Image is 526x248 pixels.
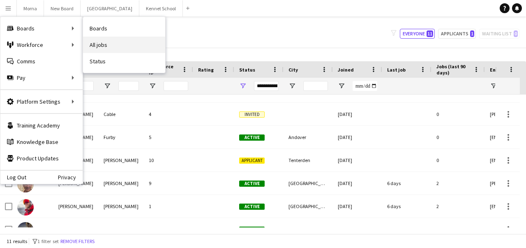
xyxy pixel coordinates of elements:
[239,82,247,90] button: Open Filter Menu
[438,29,476,39] button: Applicants1
[83,53,165,70] a: Status
[333,218,382,241] div: [DATE]
[239,204,265,210] span: Active
[436,63,470,76] span: Jobs (last 90 days)
[0,174,26,181] a: Log Out
[0,93,83,110] div: Platform Settings
[73,81,94,91] input: First Name Filter Input
[387,67,406,73] span: Last job
[37,238,59,244] span: 1 filter set
[0,37,83,53] div: Workforce
[431,172,485,195] div: 2
[239,111,265,118] span: Invited
[99,195,144,218] div: [PERSON_NAME]
[284,218,333,241] div: [PERSON_NAME]
[333,195,382,218] div: [DATE]
[144,103,193,125] div: 4
[333,126,382,148] div: [DATE]
[400,29,435,39] button: Everyone11
[83,37,165,53] a: All jobs
[490,67,503,73] span: Email
[99,172,144,195] div: [PERSON_NAME]
[144,218,193,241] div: 6
[338,67,354,73] span: Joined
[470,30,474,37] span: 1
[239,134,265,141] span: Active
[118,81,139,91] input: Last Name Filter Input
[53,218,99,241] div: [PERSON_NAME]
[239,181,265,187] span: Active
[81,0,139,16] button: [GEOGRAPHIC_DATA]
[99,103,144,125] div: Cable
[17,0,44,16] button: Morna
[0,134,83,150] a: Knowledge Base
[353,81,377,91] input: Joined Filter Input
[144,195,193,218] div: 1
[17,199,34,216] img: Isaac Walker
[59,237,96,246] button: Remove filters
[99,218,144,241] div: [PERSON_NAME]
[284,126,333,148] div: Andover
[288,82,296,90] button: Open Filter Menu
[53,195,99,218] div: [PERSON_NAME]
[104,82,111,90] button: Open Filter Menu
[149,82,156,90] button: Open Filter Menu
[198,67,214,73] span: Rating
[303,81,328,91] input: City Filter Input
[139,0,183,16] button: Kennet School
[239,158,265,164] span: Applicant
[382,172,431,195] div: 6 days
[284,149,333,172] div: Tenterden
[431,195,485,218] div: 2
[239,227,265,233] span: Active
[0,53,83,70] a: Comms
[17,222,34,239] img: Laura Dunning
[0,70,83,86] div: Pay
[0,20,83,37] div: Boards
[382,195,431,218] div: 6 days
[99,149,144,172] div: [PERSON_NAME]
[431,149,485,172] div: 0
[0,150,83,167] a: Product Updates
[99,126,144,148] div: Furby
[333,172,382,195] div: [DATE]
[284,172,333,195] div: [GEOGRAPHIC_DATA]
[431,103,485,125] div: 0
[17,176,34,192] img: Howard Watts
[382,218,431,241] div: 6 days
[284,195,333,218] div: [GEOGRAPHIC_DATA]
[427,30,433,37] span: 11
[144,126,193,148] div: 5
[0,117,83,134] a: Training Academy
[431,218,485,241] div: 1
[239,67,255,73] span: Status
[44,0,81,16] button: New Board
[431,126,485,148] div: 0
[83,20,165,37] a: Boards
[164,81,188,91] input: Workforce ID Filter Input
[58,174,83,181] a: Privacy
[490,82,497,90] button: Open Filter Menu
[338,82,345,90] button: Open Filter Menu
[333,103,382,125] div: [DATE]
[144,149,193,172] div: 10
[288,67,298,73] span: City
[333,149,382,172] div: [DATE]
[144,172,193,195] div: 9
